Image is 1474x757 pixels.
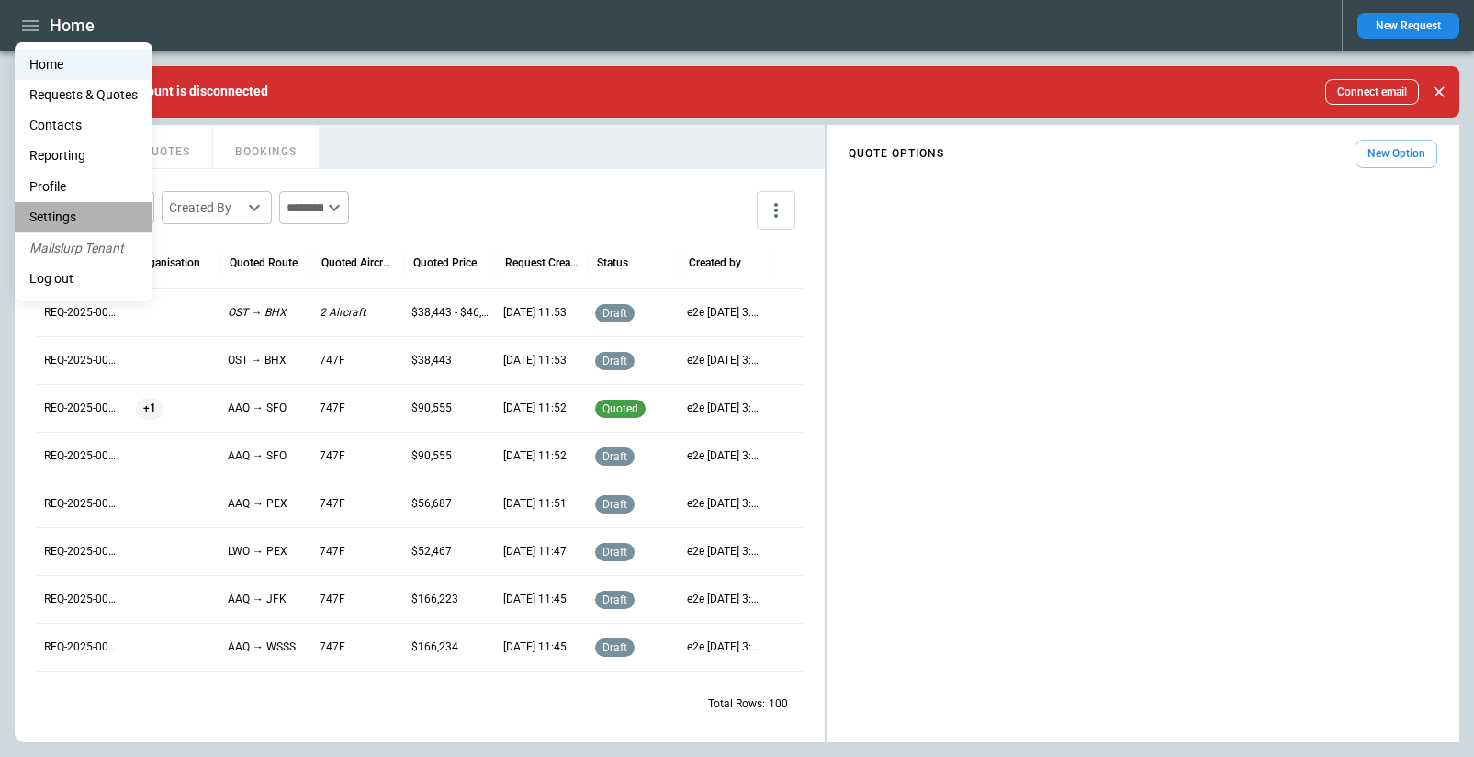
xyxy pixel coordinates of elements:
[15,141,152,171] a: Reporting
[15,172,152,202] a: Profile
[15,264,152,294] li: Log out
[15,233,152,264] li: Mailslurp Tenant
[15,202,152,232] a: Settings
[15,110,152,141] a: Contacts
[15,80,152,110] a: Requests & Quotes
[15,50,152,80] a: Home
